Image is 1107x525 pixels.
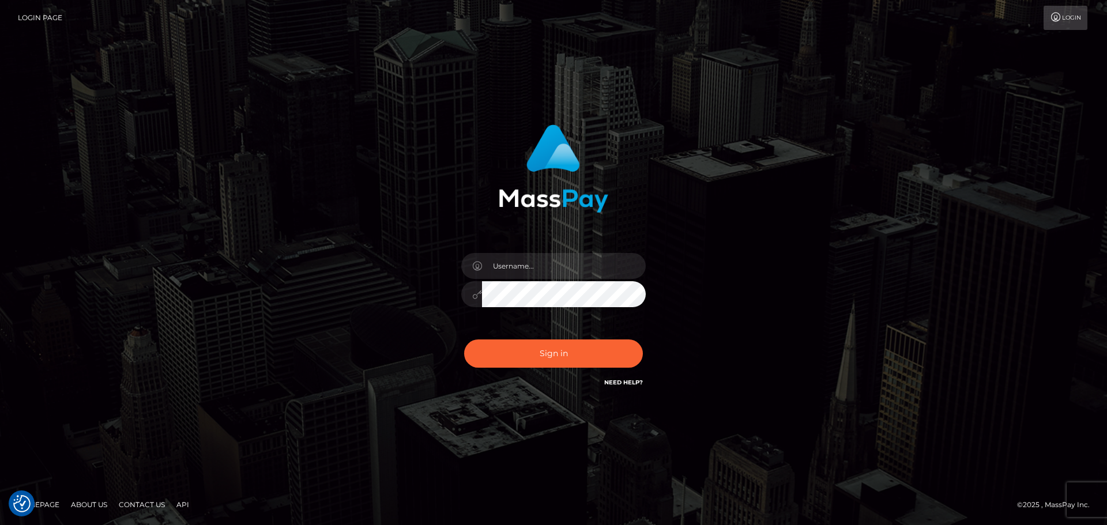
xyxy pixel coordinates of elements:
[13,496,64,513] a: Homepage
[13,495,31,512] button: Consent Preferences
[499,124,608,213] img: MassPay Login
[13,495,31,512] img: Revisit consent button
[172,496,194,513] a: API
[464,339,643,368] button: Sign in
[482,253,646,279] input: Username...
[1044,6,1087,30] a: Login
[114,496,170,513] a: Contact Us
[604,379,643,386] a: Need Help?
[18,6,62,30] a: Login Page
[66,496,112,513] a: About Us
[1017,498,1098,511] div: © 2025 , MassPay Inc.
